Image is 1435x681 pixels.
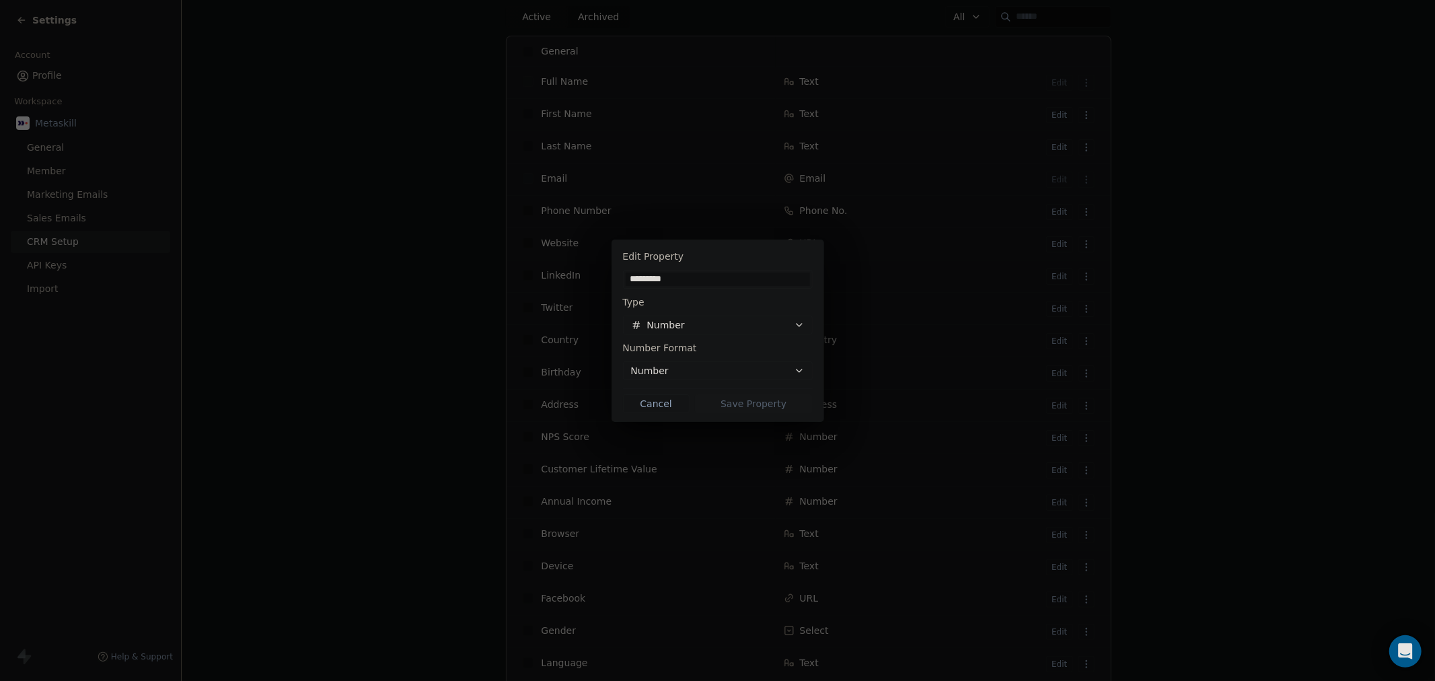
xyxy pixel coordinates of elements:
[623,297,645,308] span: Type
[695,394,813,413] button: Save Property
[623,343,697,353] span: Number Format
[623,251,684,262] span: Edit Property
[647,318,685,332] span: Number
[631,364,669,378] span: Number
[623,394,690,413] button: Cancel
[623,316,813,334] button: Number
